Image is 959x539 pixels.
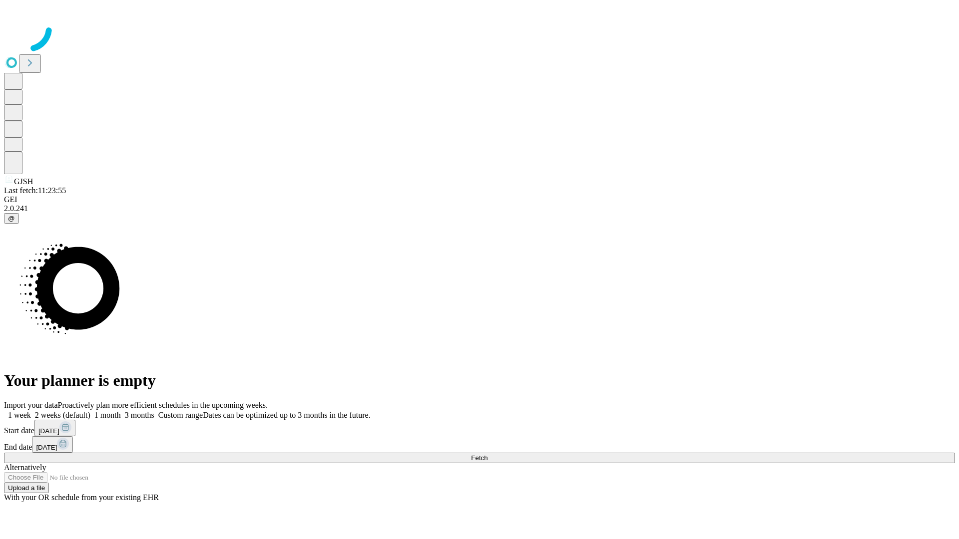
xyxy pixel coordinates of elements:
[158,411,203,419] span: Custom range
[8,215,15,222] span: @
[58,401,268,409] span: Proactively plan more efficient schedules in the upcoming weeks.
[203,411,370,419] span: Dates can be optimized up to 3 months in the future.
[4,436,955,453] div: End date
[4,195,955,204] div: GEI
[4,213,19,224] button: @
[4,204,955,213] div: 2.0.241
[4,453,955,463] button: Fetch
[36,444,57,451] span: [DATE]
[32,436,73,453] button: [DATE]
[34,420,75,436] button: [DATE]
[38,427,59,435] span: [DATE]
[94,411,121,419] span: 1 month
[125,411,154,419] span: 3 months
[8,411,31,419] span: 1 week
[4,371,955,390] h1: Your planner is empty
[14,177,33,186] span: GJSH
[4,420,955,436] div: Start date
[35,411,90,419] span: 2 weeks (default)
[471,454,487,462] span: Fetch
[4,463,46,472] span: Alternatively
[4,483,49,493] button: Upload a file
[4,401,58,409] span: Import your data
[4,493,159,502] span: With your OR schedule from your existing EHR
[4,186,66,195] span: Last fetch: 11:23:55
